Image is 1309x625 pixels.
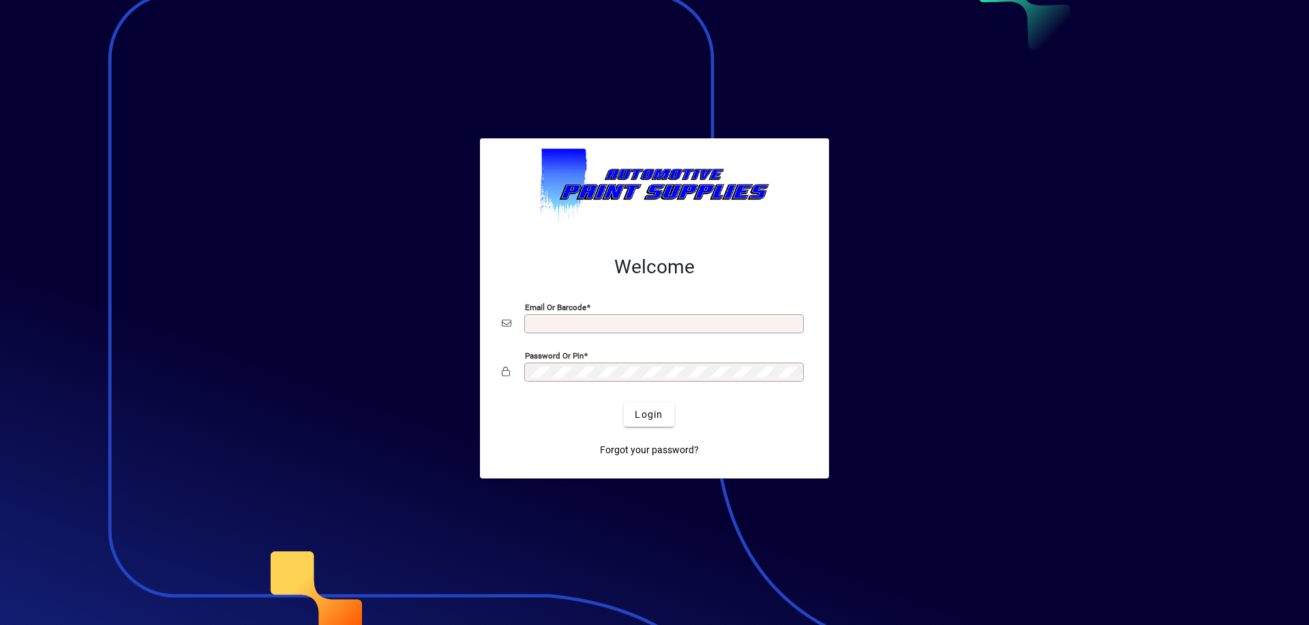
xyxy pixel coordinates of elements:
[525,351,584,361] mat-label: Password or Pin
[525,303,586,312] mat-label: Email or Barcode
[624,402,674,427] button: Login
[502,256,807,279] h2: Welcome
[595,438,704,462] a: Forgot your password?
[635,408,663,422] span: Login
[600,443,699,457] span: Forgot your password?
